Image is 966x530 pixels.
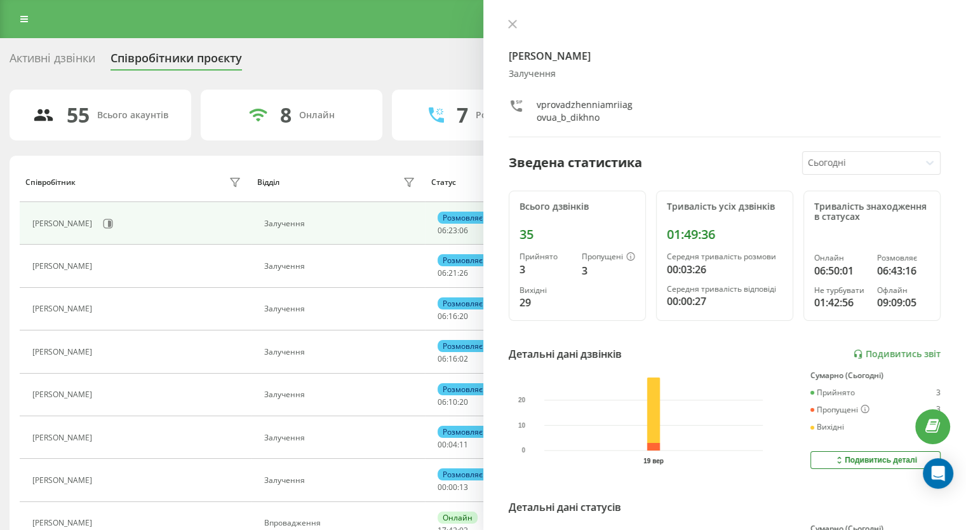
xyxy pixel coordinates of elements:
[459,353,468,364] span: 02
[509,48,941,64] h4: [PERSON_NAME]
[438,225,446,236] span: 06
[459,268,468,278] span: 26
[264,433,419,442] div: Залучення
[32,390,95,399] div: [PERSON_NAME]
[459,225,468,236] span: 06
[438,226,468,235] div: : :
[32,304,95,313] div: [PERSON_NAME]
[97,110,168,121] div: Всього акаунтів
[520,286,572,295] div: Вихідні
[438,397,446,407] span: 06
[457,103,468,127] div: 7
[667,227,782,242] div: 01:49:36
[667,262,782,277] div: 00:03:26
[25,178,76,187] div: Співробітник
[936,405,941,415] div: 3
[448,225,457,236] span: 23
[299,110,335,121] div: Онлайн
[877,286,930,295] div: Офлайн
[264,519,419,527] div: Впровадження
[257,178,279,187] div: Відділ
[264,219,419,228] div: Залучення
[67,103,90,127] div: 55
[438,268,446,278] span: 06
[814,254,867,262] div: Онлайн
[520,262,572,277] div: 3
[438,439,446,450] span: 00
[438,353,446,364] span: 06
[438,483,468,492] div: : :
[32,219,95,228] div: [PERSON_NAME]
[459,311,468,322] span: 20
[431,178,456,187] div: Статус
[438,468,488,480] div: Розмовляє
[438,311,446,322] span: 06
[459,397,468,407] span: 20
[520,295,572,310] div: 29
[448,482,457,493] span: 00
[810,423,844,431] div: Вихідні
[264,348,419,357] div: Залучення
[814,201,930,223] div: Тривалість знаходження в статусах
[264,390,419,399] div: Залучення
[476,110,537,121] div: Розмовляють
[834,455,917,465] div: Подивитись деталі
[521,447,525,454] text: 0
[438,383,488,395] div: Розмовляє
[264,304,419,313] div: Залучення
[810,451,941,469] button: Подивитись деталі
[509,69,941,79] div: Залучення
[667,294,782,309] div: 00:00:27
[448,397,457,407] span: 10
[438,426,488,438] div: Розмовляє
[810,371,941,380] div: Сумарно (Сьогодні)
[438,297,488,309] div: Розмовляє
[667,285,782,294] div: Середня тривалість відповіді
[32,348,95,357] div: [PERSON_NAME]
[814,286,867,295] div: Не турбувати
[448,439,457,450] span: 04
[877,254,930,262] div: Розмовляє
[509,153,642,172] div: Зведена статистика
[853,349,941,360] a: Подивитись звіт
[438,212,488,224] div: Розмовляє
[438,355,468,364] div: : :
[518,397,526,404] text: 20
[32,519,95,527] div: [PERSON_NAME]
[667,252,782,261] div: Середня тривалість розмови
[438,440,468,449] div: : :
[814,295,867,310] div: 01:42:56
[438,254,488,266] div: Розмовляє
[448,311,457,322] span: 16
[810,405,869,415] div: Пропущені
[459,439,468,450] span: 11
[438,512,478,524] div: Онлайн
[438,312,468,321] div: : :
[936,388,941,397] div: 3
[814,263,867,278] div: 06:50:01
[509,499,621,515] div: Детальні дані статусів
[923,458,953,489] div: Open Intercom Messenger
[264,476,419,485] div: Залучення
[10,51,95,71] div: Активні дзвінки
[509,346,622,362] div: Детальні дані дзвінків
[438,340,488,352] div: Розмовляє
[32,262,95,271] div: [PERSON_NAME]
[438,269,468,278] div: : :
[438,398,468,407] div: : :
[520,227,635,242] div: 35
[877,295,930,310] div: 09:09:05
[459,482,468,493] span: 13
[32,476,95,485] div: [PERSON_NAME]
[520,201,635,212] div: Всього дзвінків
[582,263,635,278] div: 3
[448,353,457,364] span: 16
[438,482,446,493] span: 00
[111,51,242,71] div: Співробітники проєкту
[810,388,855,397] div: Прийнято
[280,103,292,127] div: 8
[877,263,930,278] div: 06:43:16
[32,433,95,442] div: [PERSON_NAME]
[264,262,419,271] div: Залучення
[448,268,457,278] span: 21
